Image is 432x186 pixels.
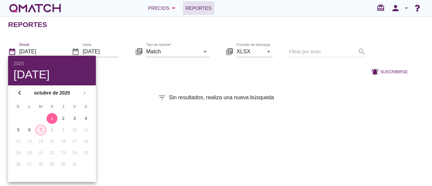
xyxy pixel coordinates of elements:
i: library_books [135,47,143,55]
th: J [58,101,69,112]
div: 3 [69,115,80,122]
div: 5 [13,127,24,133]
input: Desde [19,46,55,57]
div: [DATE] [13,69,90,80]
button: 7 [35,125,46,135]
div: 2 [58,115,69,122]
div: 1 [47,115,57,122]
div: 4 [81,115,91,122]
button: 6 [24,125,35,135]
i: arrow_drop_down [265,47,273,55]
strong: octubre de 2025 [26,89,78,97]
input: hasta [83,46,119,57]
h2: Reportes [8,19,47,30]
i: chevron_left [16,89,24,97]
button: 3 [69,113,80,124]
button: Precios [143,1,183,15]
th: M [35,101,46,112]
i: date_range [72,47,80,55]
i: date_range [8,47,16,55]
input: Formato de descarga [237,46,263,57]
th: D [13,101,23,112]
button: 1 [47,113,57,124]
div: 2025 [13,61,90,66]
i: arrow_drop_down [201,47,209,55]
th: X [47,101,57,112]
a: white-qmatch-logo [8,1,62,15]
a: Reportes [183,1,214,15]
button: 5 [13,125,24,135]
i: notifications_active [371,68,380,76]
span: Sin resultados, realiza una nueva búsqueda [169,94,274,102]
i: arrow_drop_down [169,4,178,12]
i: library_books [225,47,234,55]
div: Precios [148,4,178,12]
div: 6 [24,127,35,133]
button: Suscribirse [366,65,413,78]
th: L [24,101,34,112]
button: 4 [81,113,91,124]
input: Tipo de reporte* [146,46,200,57]
i: arrow_drop_down [402,4,410,12]
i: redeem [377,4,387,12]
div: 7 [36,127,46,133]
button: 2 [58,113,69,124]
i: person [389,3,402,13]
th: V [69,101,80,112]
th: S [81,101,91,112]
span: Reportes [186,4,212,12]
span: Suscribirse [380,69,408,75]
i: filter_list [158,94,166,102]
